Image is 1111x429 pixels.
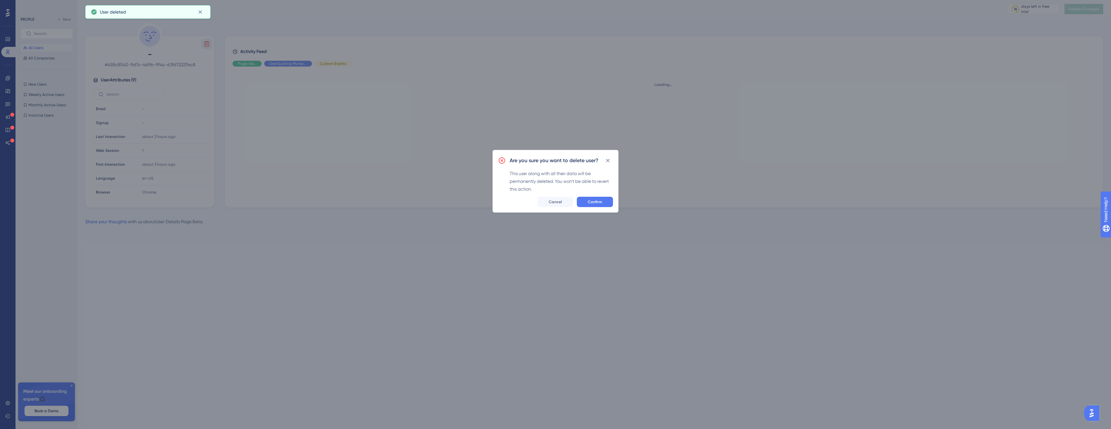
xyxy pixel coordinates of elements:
span: Confirm [588,199,602,204]
h2: Are you sure you want to delete user? [510,157,598,164]
span: User deleted [100,8,126,16]
div: This user along with all their data will be permanently deleted. You won’t be able to revert this... [510,170,613,193]
span: Need Help? [15,2,40,9]
iframe: UserGuiding AI Assistant Launcher [1084,403,1103,423]
span: Cancel [549,199,562,204]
